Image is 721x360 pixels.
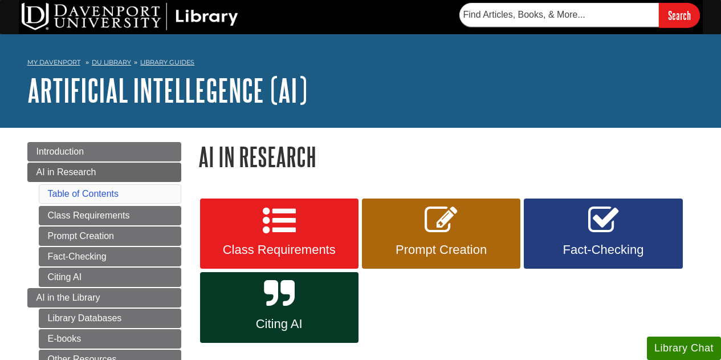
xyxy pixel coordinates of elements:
[140,58,194,66] a: Library Guides
[27,142,181,161] a: Introduction
[27,72,307,108] a: Artificial Intellegence (AI)
[22,3,238,30] img: DU Library
[198,142,694,171] h1: AI in Research
[647,337,721,360] button: Library Chat
[36,147,84,156] span: Introduction
[459,3,700,27] form: Searches DU Library's articles, books, and more
[39,309,181,328] a: Library Databases
[39,226,181,246] a: Prompt Creation
[200,199,359,269] a: Class Requirements
[532,242,674,257] span: Fact-Checking
[27,55,694,73] nav: breadcrumb
[36,293,100,302] span: AI in the Library
[209,317,350,331] span: Citing AI
[524,199,682,269] a: Fact-Checking
[362,199,520,269] a: Prompt Creation
[659,3,700,27] input: Search
[48,189,119,199] a: Table of Contents
[39,247,181,266] a: Fact-Checking
[27,288,181,308] a: AI in the Library
[39,268,181,287] a: Citing AI
[27,163,181,182] a: AI in Research
[209,242,350,257] span: Class Requirements
[39,329,181,349] a: E-books
[27,58,80,67] a: My Davenport
[39,206,181,225] a: Class Requirements
[459,3,659,27] input: Find Articles, Books, & More...
[370,242,512,257] span: Prompt Creation
[36,167,96,177] span: AI in Research
[200,272,359,343] a: Citing AI
[92,58,131,66] a: DU Library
